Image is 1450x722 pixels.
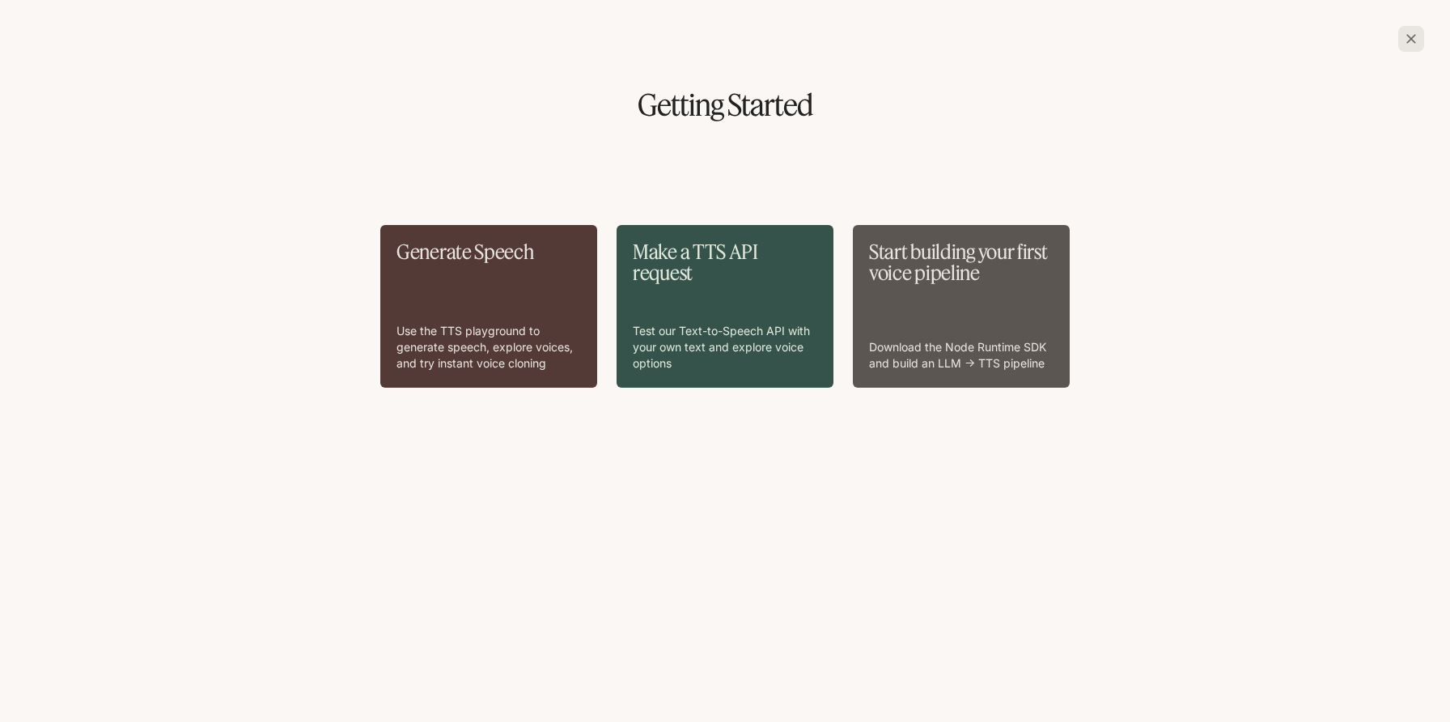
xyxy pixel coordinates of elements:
p: Generate Speech [396,241,581,262]
a: Start building your first voice pipelineDownload the Node Runtime SDK and build an LLM → TTS pipe... [853,225,1070,388]
div: Keywords by Traffic [179,96,273,106]
img: logo_orange.svg [26,26,39,39]
a: Generate SpeechUse the TTS playground to generate speech, explore voices, and try instant voice c... [380,225,597,388]
p: Test our Text-to-Speech API with your own text and explore voice options [633,323,817,372]
a: Make a TTS API requestTest our Text-to-Speech API with your own text and explore voice options [617,225,833,388]
p: Make a TTS API request [633,241,817,284]
h1: Getting Started [26,91,1424,120]
p: Download the Node Runtime SDK and build an LLM → TTS pipeline [869,339,1054,372]
img: tab_keywords_by_traffic_grey.svg [161,94,174,107]
div: v 4.0.25 [45,26,79,39]
p: Use the TTS playground to generate speech, explore voices, and try instant voice cloning [396,323,581,372]
img: tab_domain_overview_orange.svg [44,94,57,107]
div: Domain: [URL] [42,42,115,55]
div: Domain Overview [61,96,145,106]
img: website_grey.svg [26,42,39,55]
p: Start building your first voice pipeline [869,241,1054,284]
